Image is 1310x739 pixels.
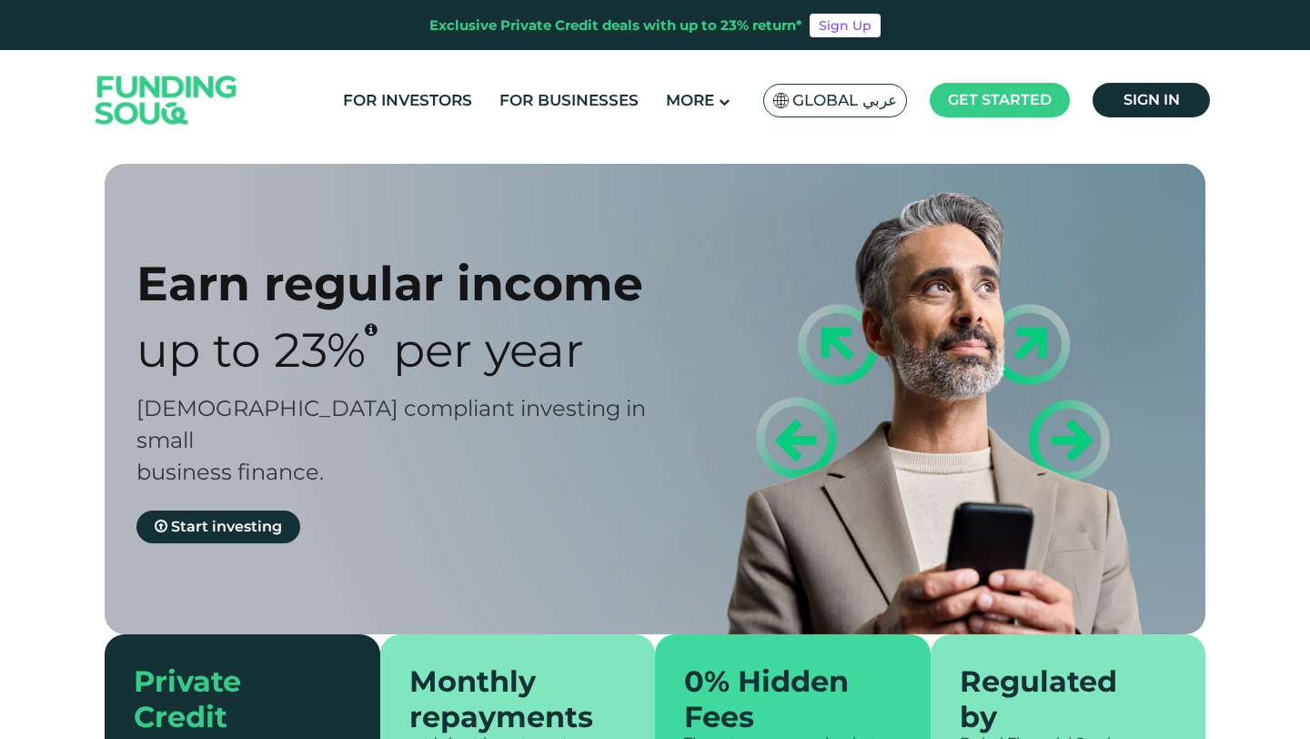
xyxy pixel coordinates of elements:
[409,663,605,734] div: Monthly repayments
[136,511,300,543] a: Start investing
[393,321,584,379] span: Per Year
[171,518,282,535] span: Start investing
[684,663,880,734] div: 0% Hidden Fees
[495,86,643,116] a: For Businesses
[960,663,1155,734] div: Regulated by
[1124,91,1180,108] span: Sign in
[136,321,366,379] span: Up to 23%
[948,91,1052,108] span: Get started
[338,86,477,116] a: For Investors
[429,16,802,34] div: Exclusive Private Credit deals with up to 23% return*
[1093,83,1210,117] a: Sign in
[136,395,646,485] span: [DEMOGRAPHIC_DATA] compliant investing in small business finance.
[792,90,897,111] span: Global عربي
[136,255,687,312] div: Earn regular income
[77,55,256,147] img: Logo
[365,322,378,337] i: 23% IRR (expected) ~ 15% Net yield (expected)
[773,93,790,108] img: SA Flag
[666,91,714,109] span: More
[810,14,881,37] a: Sign Up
